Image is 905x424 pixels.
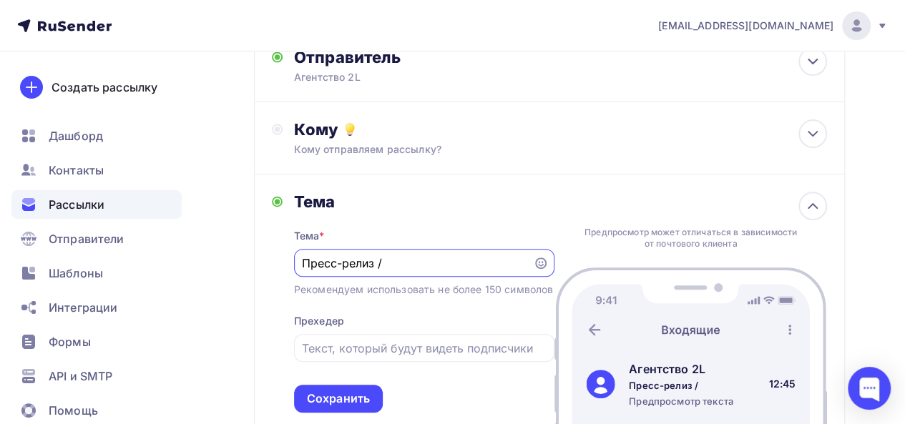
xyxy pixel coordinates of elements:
a: Формы [11,327,182,356]
span: API и SMTP [49,368,112,385]
div: Рекомендуем использовать не более 150 символов [294,282,553,297]
span: Формы [49,333,91,350]
div: Создать рассылку [52,79,157,96]
input: Укажите тему письма [302,255,524,272]
span: Интеграции [49,299,117,316]
div: 12:45 [768,377,796,391]
a: Шаблоны [11,259,182,287]
input: Текст, который будут видеть подписчики [302,340,546,357]
div: Пресс-релиз / [629,379,733,392]
div: Предпросмотр текста [629,395,733,408]
span: Шаблоны [49,265,103,282]
span: Отправители [49,230,124,247]
div: Предпросмотр может отличаться в зависимости от почтового клиента [581,227,801,250]
div: Кому [294,119,827,139]
a: [EMAIL_ADDRESS][DOMAIN_NAME] [658,11,888,40]
a: Контакты [11,156,182,184]
a: Рассылки [11,190,182,219]
a: Отправители [11,225,182,253]
div: Тема [294,192,554,212]
div: Сохранить [307,390,370,407]
span: Помощь [49,402,98,419]
span: [EMAIL_ADDRESS][DOMAIN_NAME] [658,19,833,33]
div: Отправитель [294,47,604,67]
div: Прехедер [294,314,344,328]
span: Контакты [49,162,104,179]
span: Рассылки [49,196,104,213]
div: Тема [294,229,325,243]
span: Дашборд [49,127,103,144]
div: Кому отправляем рассылку? [294,142,773,157]
a: Дашборд [11,122,182,150]
div: Агентство 2L [629,360,733,378]
div: Агентство 2L [294,70,573,84]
